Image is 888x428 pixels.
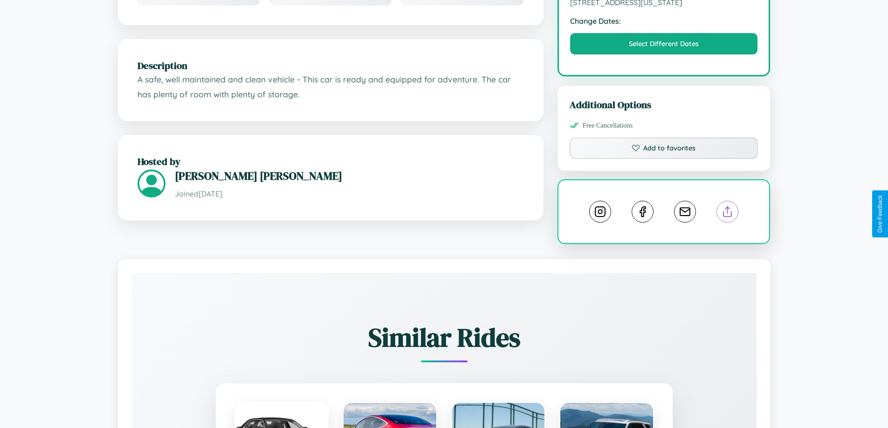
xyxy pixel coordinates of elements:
h2: Hosted by [138,155,524,168]
button: Add to favorites [570,137,758,159]
p: A safe, well maintained and clean vehicle - This car is ready and equipped for adventure. The car... [138,72,524,102]
span: Free Cancellations [583,122,633,129]
button: Select Different Dates [570,33,758,54]
h2: Similar Rides [165,319,724,355]
h3: [PERSON_NAME] [PERSON_NAME] [175,168,524,183]
div: Give Feedback [877,195,883,233]
h2: Description [138,59,524,72]
strong: Change Dates: [570,16,758,26]
p: Joined [DATE] [175,187,524,201]
h3: Additional Options [570,98,758,111]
